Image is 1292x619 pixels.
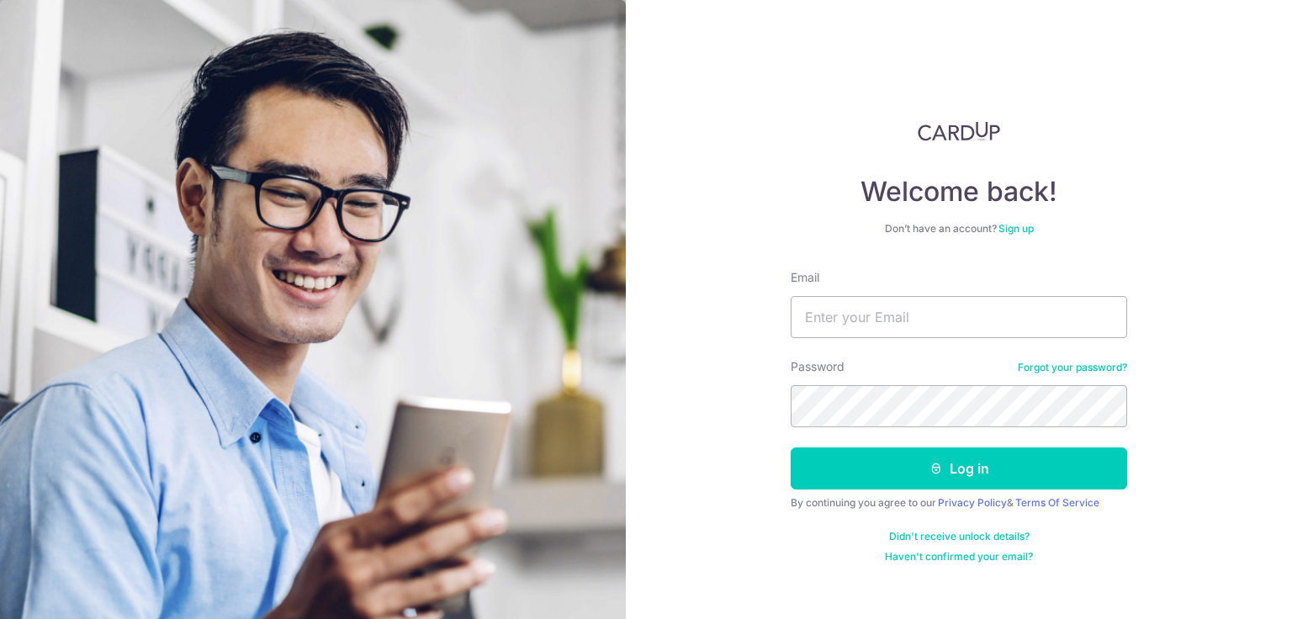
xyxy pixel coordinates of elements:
[791,496,1127,510] div: By continuing you agree to our &
[791,269,819,286] label: Email
[938,496,1007,509] a: Privacy Policy
[791,296,1127,338] input: Enter your Email
[791,222,1127,235] div: Don’t have an account?
[918,121,1000,141] img: CardUp Logo
[998,222,1034,235] a: Sign up
[791,175,1127,209] h4: Welcome back!
[885,550,1033,563] a: Haven't confirmed your email?
[791,447,1127,489] button: Log in
[1015,496,1099,509] a: Terms Of Service
[1018,361,1127,374] a: Forgot your password?
[791,358,845,375] label: Password
[889,530,1030,543] a: Didn't receive unlock details?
